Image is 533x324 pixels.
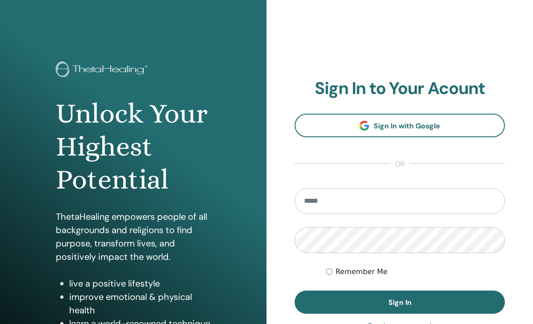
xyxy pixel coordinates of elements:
button: Sign In [295,291,505,314]
span: Sign In [388,298,412,307]
span: Sign In with Google [374,121,440,131]
span: or [391,159,409,169]
p: ThetaHealing empowers people of all backgrounds and religions to find purpose, transform lives, a... [56,210,211,263]
div: Keep me authenticated indefinitely or until I manually logout [326,267,505,277]
li: live a positive lifestyle [69,277,211,290]
label: Remember Me [336,267,388,277]
h2: Sign In to Your Acount [295,78,505,99]
a: Sign In with Google [295,114,505,137]
li: improve emotional & physical health [69,290,211,317]
h1: Unlock Your Highest Potential [56,97,211,197]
